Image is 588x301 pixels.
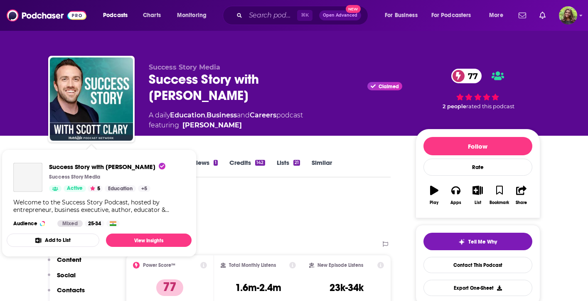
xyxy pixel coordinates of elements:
h2: New Episode Listens [317,262,363,268]
a: Similar [312,159,332,178]
a: Success Story with Scott D. Clary [49,163,165,171]
button: open menu [426,9,483,22]
span: featuring [149,120,303,130]
div: 25-34 [85,220,104,227]
a: Business [207,111,237,119]
input: Search podcasts, credits, & more... [246,9,297,22]
p: Success Story Media [49,174,100,180]
button: 5 [88,185,103,192]
a: Education [170,111,205,119]
div: Apps [450,200,461,205]
a: Reviews1 [185,159,218,178]
p: 77 [156,279,183,296]
h3: Audience [13,220,51,227]
h2: Total Monthly Listens [229,262,276,268]
a: +5 [138,185,150,192]
a: Lists21 [277,159,300,178]
div: Welcome to the Success Story Podcast, hosted by entrepreneur, business executive, author, educato... [13,199,185,214]
a: [PERSON_NAME] [182,120,242,130]
span: Podcasts [103,10,128,21]
span: Logged in as reagan34226 [559,6,577,25]
button: Open AdvancedNew [319,10,361,20]
span: and [237,111,250,119]
span: For Business [385,10,418,21]
div: Play [430,200,438,205]
button: Social [48,271,76,286]
span: 77 [460,69,482,83]
span: Monitoring [177,10,207,21]
button: Bookmark [489,180,510,210]
div: Rate [423,159,532,176]
img: Podchaser - Follow, Share and Rate Podcasts [7,7,86,23]
a: Show notifications dropdown [515,8,529,22]
div: 77 2 peoplerated this podcast [416,63,540,115]
button: open menu [379,9,428,22]
a: Education [105,185,136,192]
a: View Insights [106,234,192,247]
span: , [205,111,207,119]
button: Show profile menu [559,6,577,25]
p: Contacts [57,286,85,294]
a: Active [64,185,86,192]
button: open menu [171,9,217,22]
a: Success Story with Scott D. Clary [13,163,42,192]
span: For Podcasters [431,10,471,21]
span: More [489,10,503,21]
span: Success Story with [PERSON_NAME] [49,163,165,171]
span: Charts [143,10,161,21]
span: Open Advanced [323,13,357,17]
span: rated this podcast [466,103,514,109]
button: Play [423,180,445,210]
a: Show notifications dropdown [536,8,549,22]
a: Charts [138,9,166,22]
div: List [475,200,481,205]
img: Success Story with Scott D. Clary [50,57,133,141]
button: Content [48,256,81,271]
p: Social [57,271,76,279]
div: 1 [214,160,218,166]
h3: 1.6m-2.4m [235,281,281,294]
button: Apps [445,180,467,210]
h2: Power Score™ [143,262,175,268]
span: Claimed [379,85,399,89]
button: tell me why sparkleTell Me Why [423,233,532,250]
div: Share [516,200,527,205]
a: Credits142 [229,159,265,178]
button: Export One-Sheet [423,280,532,296]
a: 77 [451,69,482,83]
span: New [346,5,361,13]
span: Tell Me Why [468,239,497,245]
img: tell me why sparkle [458,239,465,245]
h3: 23k-34k [330,281,364,294]
div: 21 [293,160,300,166]
button: open menu [97,9,138,22]
span: Active [67,184,83,193]
button: Share [510,180,532,210]
div: Mixed [57,220,83,227]
button: Follow [423,137,532,155]
div: Bookmark [490,200,509,205]
a: Careers [250,111,276,119]
span: ⌘ K [297,10,312,21]
a: Contact This Podcast [423,257,532,273]
div: A daily podcast [149,110,303,130]
img: User Profile [559,6,577,25]
button: List [467,180,488,210]
span: Success Story Media [149,63,220,71]
div: 142 [255,160,265,166]
button: open menu [483,9,514,22]
span: 2 people [443,103,466,109]
div: Search podcasts, credits, & more... [231,6,376,25]
button: Add to List [7,234,99,247]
